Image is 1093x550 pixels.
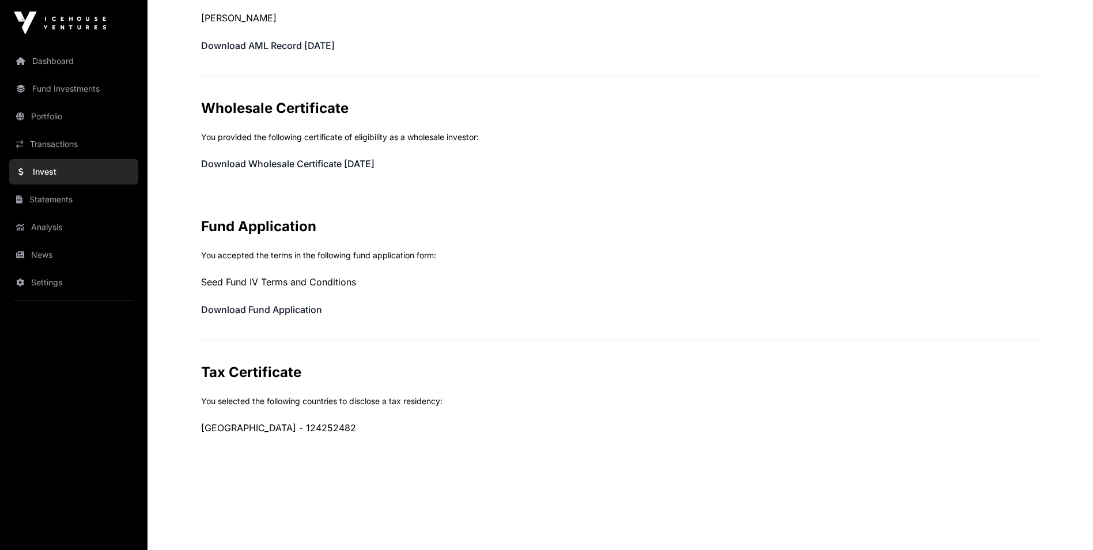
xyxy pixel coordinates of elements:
[9,48,138,74] a: Dashboard
[201,217,1040,236] h2: Fund Application
[9,214,138,240] a: Analysis
[9,104,138,129] a: Portfolio
[9,242,138,268] a: News
[201,99,1040,118] h2: Wholesale Certificate
[201,363,1040,382] h2: Tax Certificate
[201,304,322,315] a: Download Fund Application
[9,131,138,157] a: Transactions
[201,158,375,169] a: Download Wholesale Certificate [DATE]
[201,395,1040,407] p: You selected the following countries to disclose a tax residency:
[201,421,1040,435] p: [GEOGRAPHIC_DATA] - 124252482
[1035,495,1093,550] iframe: Chat Widget
[201,275,1040,289] p: Seed Fund IV Terms and Conditions
[9,270,138,295] a: Settings
[9,187,138,212] a: Statements
[201,250,1040,261] p: You accepted the terms in the following fund application form:
[9,76,138,101] a: Fund Investments
[201,40,335,51] a: Download AML Record [DATE]
[201,131,1040,143] p: You provided the following certificate of eligibility as a wholesale investor:
[201,11,1040,25] p: [PERSON_NAME]
[14,12,106,35] img: Icehouse Ventures Logo
[9,159,138,184] a: Invest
